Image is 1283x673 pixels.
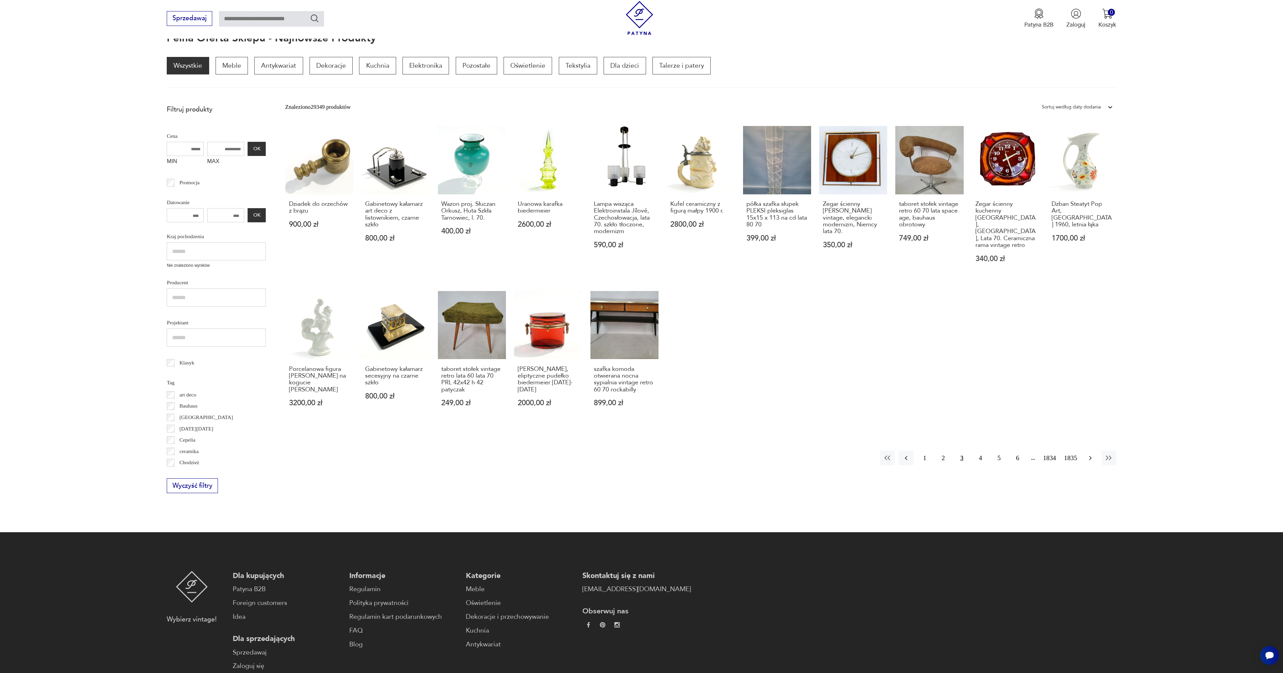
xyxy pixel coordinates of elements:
h3: taboret stołek vintage retro 60 70 lata space age, bauhaus obrotowy [899,201,960,228]
a: Ikona medaluPatyna B2B [1024,8,1054,29]
p: Filtruj produkty [167,105,266,114]
a: Gabinetowy kałamarz secesyjny na czarne szkłoGabinetowy kałamarz secesyjny na czarne szkło800,00 zł [361,291,429,422]
a: Dekoracje i przechowywanie [466,612,574,622]
a: Meble [466,584,574,594]
a: Dzban Steatyt Pop Art, Katowice 1960, letnia łąkaDzban Steatyt Pop Art, [GEOGRAPHIC_DATA] 1960, l... [1048,126,1116,278]
p: 800,00 zł [365,393,426,400]
a: Meble [216,57,248,74]
p: Zaloguj [1066,21,1085,29]
a: taboret stołek vintage retro 60 70 lata space age, bauhaus obrotowytaboret stołek vintage retro 6... [895,126,963,278]
div: Sortuj według daty dodania [1042,103,1101,111]
a: Zegar ścienny kuchenny Europa, Niemcy, Lata 70. Ceramiczna rama vintage retroZegar ścienny kuchen... [972,126,1040,278]
a: Dla dzieci [604,57,646,74]
img: Ikona medalu [1034,8,1044,19]
p: 899,00 zł [594,399,655,407]
a: Uranowa karafka biedermeierUranowa karafka biedermeier2600,00 zł [514,126,582,278]
button: 1 [918,451,932,465]
img: da9060093f698e4c3cedc1453eec5031.webp [586,622,591,628]
p: 590,00 zł [594,242,655,249]
h3: Wazon proj. Słuczan Orkusz, Huta Szkła Tarnowiec, l. 70. [441,201,502,221]
button: Sprzedawaj [167,11,212,26]
p: Datowanie [167,198,266,207]
a: półka szafka słupek PLEKSI pleksiglas 15x15 x 113 na cd lata 80 70półka szafka słupek PLEKSI plek... [743,126,811,278]
a: FAQ [349,626,458,636]
h3: Zegar ścienny [PERSON_NAME] vintage, elegancki modernizm, Niemcy lata 70. [823,201,884,235]
a: Lampa wisząca Elektroinstala Jílové, Czechosłowacja, lata 70. szkło tłoczone, modernizmLampa wisz... [590,126,659,278]
p: Bauhaus [180,402,198,410]
button: 0Koszyk [1098,8,1116,29]
div: Znaleziono 29349 produktów [285,103,351,111]
img: Patyna - sklep z meblami i dekoracjami vintage [622,1,656,35]
h3: Gabinetowy kałamarz secesyjny na czarne szkło [365,366,426,386]
p: Oświetlenie [504,57,552,74]
h3: szafka komoda otwierana nocna sypialnia vintage retro 60 70 rockabilly [594,366,655,393]
h3: Dzban Steatyt Pop Art, [GEOGRAPHIC_DATA] 1960, letnia łąka [1052,201,1113,228]
a: Porcelanowa figura Twardowski na kogucie ĆmielówPorcelanowa figura [PERSON_NAME] na kogucie [PERS... [285,291,353,422]
p: Kategorie [466,571,574,581]
p: Obserwuj nas [582,606,691,616]
a: Elektronika [403,57,449,74]
iframe: Smartsupp widget button [1260,646,1279,665]
button: 6 [1011,451,1025,465]
h3: Lampa wisząca Elektroinstala Jílové, Czechosłowacja, lata 70. szkło tłoczone, modernizm [594,201,655,235]
button: 5 [992,451,1006,465]
a: taboret stołek vintage retro lata 60 lata 70 PRL 42x42 h 42 patyczaktaboret stołek vintage retro ... [438,291,506,422]
a: Tekstylia [559,57,597,74]
h1: Pełna oferta sklepu - najnowsze produkty [167,33,376,44]
p: 900,00 zł [289,221,350,228]
p: 3200,00 zł [289,399,350,407]
button: OK [248,142,266,156]
a: Talerze i patery [652,57,711,74]
h3: Uranowa karafka biedermeier [518,201,579,215]
a: Regulamin kart podarunkowych [349,612,458,622]
a: Kuchnia [359,57,396,74]
a: Kuchnia [466,626,574,636]
a: Patyna B2B [233,584,341,594]
p: Skontaktuj się z nami [582,571,691,581]
p: Projektant [167,318,266,327]
a: Wszystkie [167,57,209,74]
p: 400,00 zł [441,228,502,235]
a: Blog [349,640,458,649]
a: Zegar ścienny Diehl vintage, elegancki modernizm, Niemcy lata 70.Zegar ścienny [PERSON_NAME] vint... [819,126,887,278]
a: Rubinowe, eliptyczne pudełko biedermeier 1840-1880[PERSON_NAME], eliptyczne pudełko biedermeier [... [514,291,582,422]
p: Ćmielów [180,470,199,478]
h3: Gabinetowy kałamarz art deco z listownikiem, czarne szkło [365,201,426,228]
a: Antykwariat [466,640,574,649]
p: 2600,00 zł [518,221,579,228]
a: Foreign customers [233,598,341,608]
p: Chodzież [180,458,199,467]
label: MIN [167,156,204,169]
p: Dla sprzedających [233,634,341,644]
a: Sprzedawaj [233,648,341,658]
img: Ikonka użytkownika [1071,8,1081,19]
p: Informacje [349,571,458,581]
h3: Dziadek do orzechów z brązu [289,201,350,215]
a: Zaloguj się [233,661,341,671]
p: Cepelia [180,436,196,444]
a: Polityka prywatności [349,598,458,608]
button: 1834 [1041,451,1058,465]
a: Pozostałe [456,57,497,74]
p: 340,00 zł [975,255,1036,262]
button: Zaloguj [1066,8,1085,29]
button: 2 [936,451,951,465]
a: Oświetlenie [466,598,574,608]
p: 2000,00 zł [518,399,579,407]
p: Wybierz vintage! [167,615,217,624]
p: 800,00 zł [365,235,426,242]
img: Ikona koszyka [1102,8,1113,19]
img: c2fd9cf7f39615d9d6839a72ae8e59e5.webp [614,622,620,628]
p: ceramika [180,447,199,456]
h3: Porcelanowa figura [PERSON_NAME] na kogucie [PERSON_NAME] [289,366,350,393]
button: 4 [973,451,988,465]
button: 3 [955,451,969,465]
p: Tag [167,378,266,387]
p: 2800,00 zł [670,221,731,228]
h3: półka szafka słupek PLEKSI pleksiglas 15x15 x 113 na cd lata 80 70 [746,201,807,228]
p: Nie znaleziono wyników [167,262,266,269]
a: szafka komoda otwierana nocna sypialnia vintage retro 60 70 rockabillyszafka komoda otwierana noc... [590,291,659,422]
